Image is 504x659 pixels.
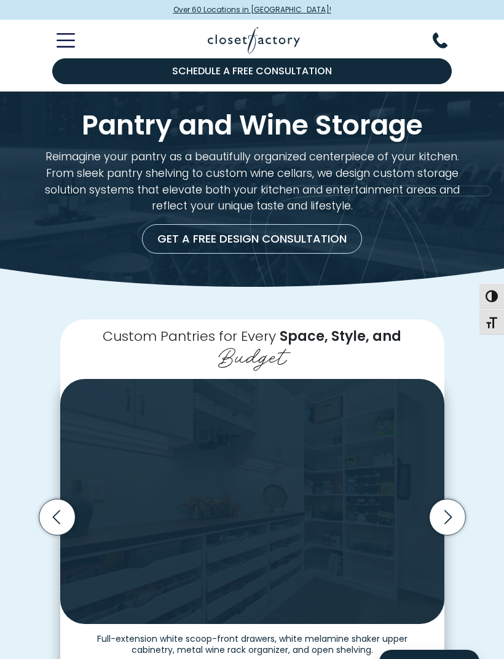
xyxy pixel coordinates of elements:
img: Custom white pantry with multiple open pull-out drawers and upper cabinetry, featuring a wood sla... [60,379,444,624]
button: Previous slide [35,495,79,539]
figcaption: Full-extension white scoop-front drawers, white melamine shaker upper cabinetry, metal wine rack ... [60,624,444,655]
button: Next slide [425,495,470,539]
span: Budget [218,337,286,372]
span: Custom Pantries for Every [103,327,276,346]
span: Space, Style, and [280,327,401,346]
a: Get a Free Design Consultation [142,224,362,254]
button: Phone Number [433,33,462,49]
p: Reimagine your pantry as a beautifully organized centerpiece of your kitchen. From sleek pantry s... [42,149,462,214]
button: Toggle High Contrast [479,283,504,309]
a: Schedule a Free Consultation [52,58,452,84]
button: Toggle Mobile Menu [42,33,75,48]
span: Over 60 Locations in [GEOGRAPHIC_DATA]! [173,4,331,15]
button: Toggle Font size [479,309,504,335]
img: Closet Factory Logo [208,27,300,53]
h1: Pantry and Wine Storage [42,111,462,139]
